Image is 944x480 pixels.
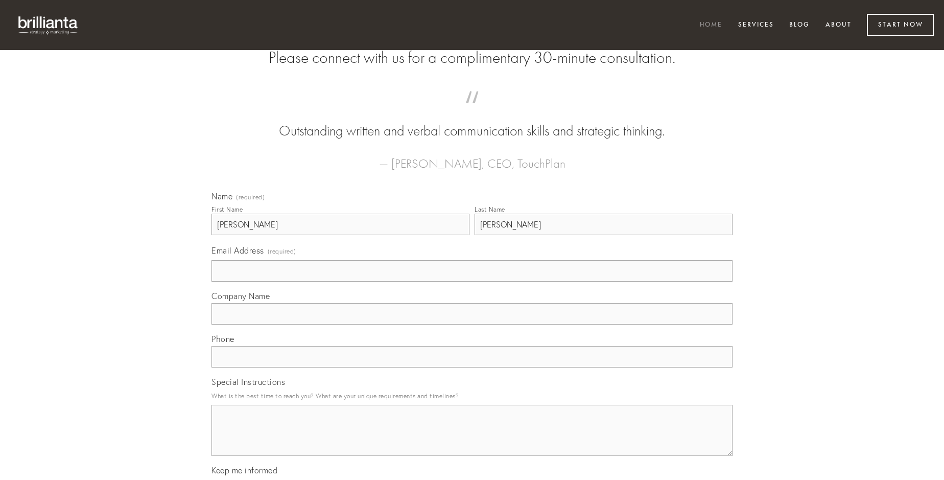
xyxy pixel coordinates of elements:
[211,205,243,213] div: First Name
[211,291,270,301] span: Company Name
[211,48,733,67] h2: Please connect with us for a complimentary 30-minute consultation.
[211,465,277,475] span: Keep me informed
[783,17,816,34] a: Blog
[211,334,234,344] span: Phone
[211,245,264,256] span: Email Address
[228,141,716,174] figcaption: — [PERSON_NAME], CEO, TouchPlan
[228,101,716,141] blockquote: Outstanding written and verbal communication skills and strategic thinking.
[211,191,232,201] span: Name
[819,17,858,34] a: About
[268,244,296,258] span: (required)
[693,17,729,34] a: Home
[10,10,87,40] img: brillianta - research, strategy, marketing
[731,17,781,34] a: Services
[475,205,505,213] div: Last Name
[211,389,733,403] p: What is the best time to reach you? What are your unique requirements and timelines?
[211,377,285,387] span: Special Instructions
[867,14,934,36] a: Start Now
[236,194,265,200] span: (required)
[228,101,716,121] span: “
